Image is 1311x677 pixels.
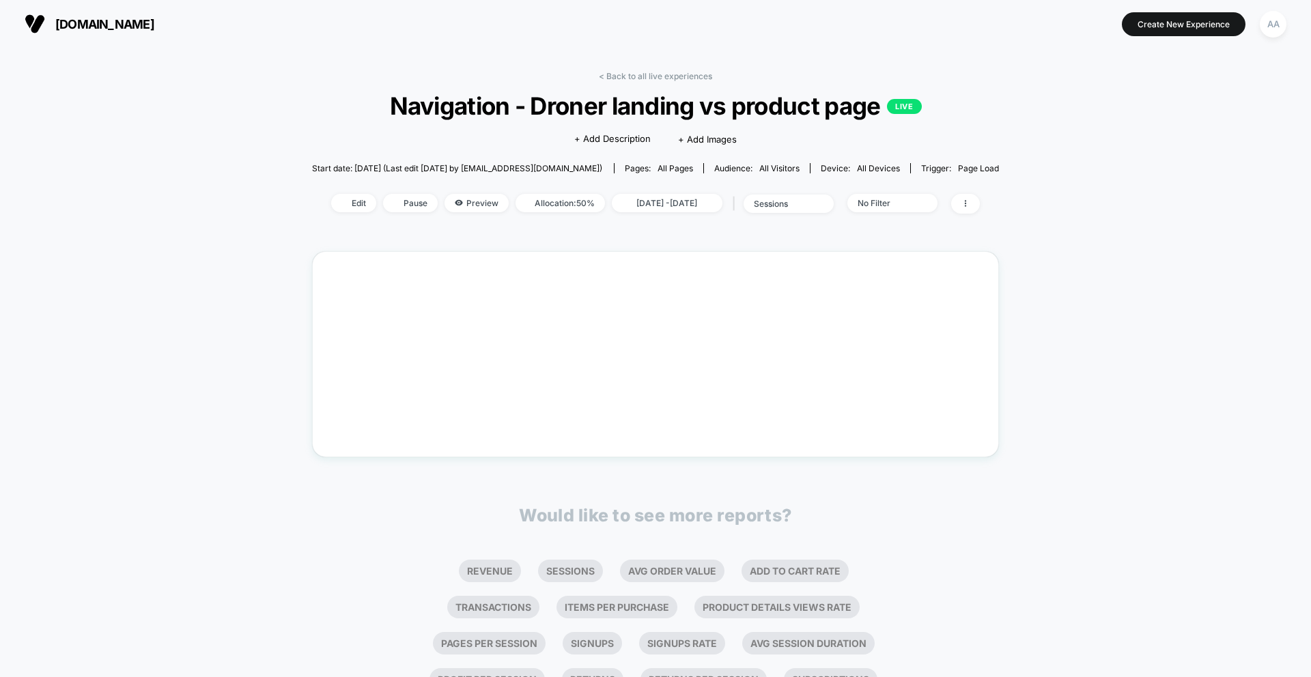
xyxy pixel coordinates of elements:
[658,163,693,173] span: all pages
[574,132,651,146] span: + Add Description
[958,163,999,173] span: Page Load
[754,199,808,209] div: sessions
[433,632,546,654] li: Pages Per Session
[516,194,605,212] span: Allocation: 50%
[921,163,999,173] div: Trigger:
[55,17,154,31] span: [DOMAIN_NAME]
[346,91,965,120] span: Navigation - Droner landing vs product page
[1122,12,1245,36] button: Create New Experience
[742,632,875,654] li: Avg Session Duration
[519,505,792,525] p: Would like to see more reports?
[538,560,603,582] li: Sessions
[599,71,712,81] a: < Back to all live experiences
[331,194,376,212] span: Edit
[445,194,509,212] span: Preview
[759,163,800,173] span: All Visitors
[620,560,724,582] li: Avg Order Value
[678,134,737,145] span: + Add Images
[612,194,722,212] span: [DATE] - [DATE]
[742,560,849,582] li: Add To Cart Rate
[25,14,45,34] img: Visually logo
[20,13,158,35] button: [DOMAIN_NAME]
[714,163,800,173] div: Audience:
[383,194,438,212] span: Pause
[810,163,910,173] span: Device:
[563,632,622,654] li: Signups
[625,163,693,173] div: Pages:
[858,198,912,208] div: No Filter
[887,99,921,114] p: LIVE
[729,194,744,214] span: |
[857,163,900,173] span: all devices
[447,596,539,618] li: Transactions
[694,596,860,618] li: Product Details Views Rate
[312,163,602,173] span: Start date: [DATE] (Last edit [DATE] by [EMAIL_ADDRESS][DOMAIN_NAME])
[1260,11,1286,38] div: AA
[556,596,677,618] li: Items Per Purchase
[639,632,725,654] li: Signups Rate
[1256,10,1291,38] button: AA
[459,560,521,582] li: Revenue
